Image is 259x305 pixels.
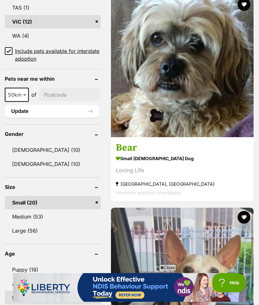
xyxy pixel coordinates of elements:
[5,105,99,118] button: Update
[5,131,101,137] header: Gender
[159,264,176,271] span: Close
[5,224,101,237] a: Large (56)
[5,143,101,157] a: [DEMOGRAPHIC_DATA] (10)
[111,137,254,202] a: Bear small [DEMOGRAPHIC_DATA] Dog Loving Life [GEOGRAPHIC_DATA], [GEOGRAPHIC_DATA] Interstate ado...
[116,142,249,154] h3: Bear
[31,91,36,99] span: of
[15,47,101,63] span: Include pets available for interstate adoption
[116,190,181,195] span: Interstate adoption unavailable
[116,180,249,188] strong: [GEOGRAPHIC_DATA], [GEOGRAPHIC_DATA]
[5,88,29,102] span: 50km
[39,89,101,101] input: postcode
[116,154,249,163] strong: small [DEMOGRAPHIC_DATA] Dog
[5,76,101,82] header: Pets near me within
[5,29,101,42] a: WA (4)
[5,1,101,14] a: TAS (1)
[5,251,101,257] header: Age
[5,291,101,304] a: Senior (20)
[5,277,101,290] a: Adult (125)
[116,166,249,175] div: Loving Life
[5,47,101,63] a: Include pets available for interstate adoption
[5,90,28,99] span: 50km
[238,211,250,224] button: favourite
[5,157,101,171] a: [DEMOGRAPHIC_DATA] (10)
[13,273,246,302] iframe: Advertisement
[5,263,101,276] a: Puppy (18)
[5,184,101,190] header: Size
[212,273,246,292] iframe: Help Scout Beacon - Open
[5,210,101,223] a: Medium (53)
[5,15,101,28] a: VIC (12)
[5,196,101,209] a: Small (20)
